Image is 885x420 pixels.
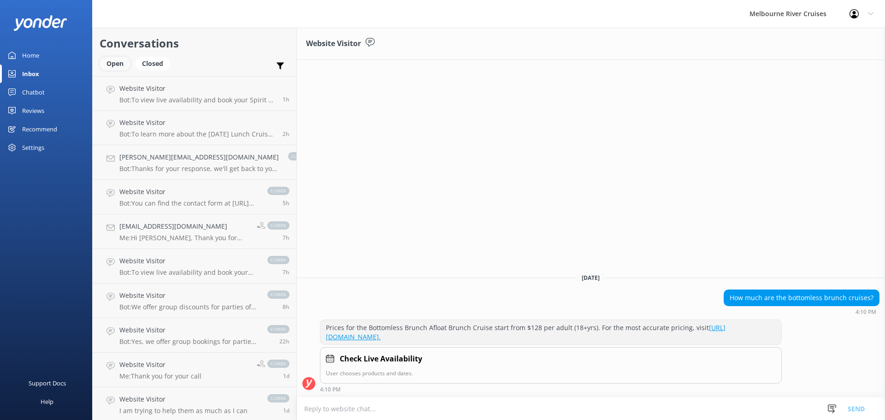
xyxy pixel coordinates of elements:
[267,394,289,402] span: closed
[326,323,726,341] a: [URL][DOMAIN_NAME].
[267,256,289,264] span: closed
[288,152,310,160] span: closed
[119,325,258,335] h4: Website Visitor
[41,392,53,411] div: Help
[22,83,45,101] div: Chatbot
[22,120,57,138] div: Recommend
[100,57,130,71] div: Open
[119,234,250,242] p: Me: Hi [PERSON_NAME], Thank you for reaching out. Unfortunately, we will not be offering dinner s...
[119,152,279,162] h4: [PERSON_NAME][EMAIL_ADDRESS][DOMAIN_NAME]
[93,111,296,145] a: Website VisitorBot:To learn more about the [DATE] Lunch Cruise and to make a booking, please visi...
[29,374,66,392] div: Support Docs
[267,325,289,333] span: closed
[119,118,276,128] h4: Website Visitor
[306,38,361,50] h3: Website Visitor
[283,95,289,103] span: 02:54pm 14-Aug-2025 (UTC +10:00) Australia/Sydney
[22,101,44,120] div: Reviews
[855,309,876,315] strong: 4:10 PM
[119,96,276,104] p: Bot: To view live availability and book your Spirit of Melbourne Dinner Cruise, please visit [URL...
[93,180,296,214] a: Website VisitorBot:You can find the contact form at [URL][DOMAIN_NAME].closed5h
[135,58,175,68] a: Closed
[93,284,296,318] a: Website VisitorBot:We offer group discounts for parties of 15 or more. To check current fares and...
[119,337,258,346] p: Bot: Yes, we offer group bookings for parties of 15 or more. For more information, please visit [...
[724,308,879,315] div: 04:10pm 14-Aug-2025 (UTC +10:00) Australia/Sydney
[119,268,258,277] p: Bot: To view live availability and book your Melbourne River Cruise experience, please visit: [UR...
[119,290,258,301] h4: Website Visitor
[283,303,289,311] span: 07:47am 14-Aug-2025 (UTC +10:00) Australia/Sydney
[119,165,279,173] p: Bot: Thanks for your response, we'll get back to you as soon as we can during opening hours.
[14,15,67,30] img: yonder-white-logo.png
[119,407,248,415] p: I am trying to help them as much as I can
[93,353,296,387] a: Website VisitorMe:Thank you for your callclosed1d
[119,360,201,370] h4: Website Visitor
[119,256,258,266] h4: Website Visitor
[93,249,296,284] a: Website VisitorBot:To view live availability and book your Melbourne River Cruise experience, ple...
[267,221,289,230] span: closed
[93,76,296,111] a: Website VisitorBot:To view live availability and book your Spirit of Melbourne Dinner Cruise, ple...
[119,187,258,197] h4: Website Visitor
[93,145,296,180] a: [PERSON_NAME][EMAIL_ADDRESS][DOMAIN_NAME]Bot:Thanks for your response, we'll get back to you as s...
[283,268,289,276] span: 08:26am 14-Aug-2025 (UTC +10:00) Australia/Sydney
[119,83,276,94] h4: Website Visitor
[279,337,289,345] span: 05:41pm 13-Aug-2025 (UTC +10:00) Australia/Sydney
[135,57,170,71] div: Closed
[119,303,258,311] p: Bot: We offer group discounts for parties of 15 or more. To check current fares and eligibility, ...
[22,65,39,83] div: Inbox
[283,234,289,242] span: 09:11am 14-Aug-2025 (UTC +10:00) Australia/Sydney
[576,274,605,282] span: [DATE]
[326,369,776,378] p: User chooses products and dates.
[100,35,289,52] h2: Conversations
[100,58,135,68] a: Open
[267,360,289,368] span: closed
[119,199,258,207] p: Bot: You can find the contact form at [URL][DOMAIN_NAME].
[119,130,276,138] p: Bot: To learn more about the [DATE] Lunch Cruise and to make a booking, please visit [URL][DOMAIN...
[340,353,422,365] h4: Check Live Availability
[119,394,248,404] h4: Website Visitor
[320,320,781,344] div: Prices for the Bottomless Brunch Afloat Brunch Cruise start from $128 per adult (18+yrs). For the...
[22,138,44,157] div: Settings
[119,372,201,380] p: Me: Thank you for your call
[93,214,296,249] a: [EMAIL_ADDRESS][DOMAIN_NAME]Me:Hi [PERSON_NAME], Thank you for reaching out. Unfortunately, we wi...
[320,386,782,392] div: 04:10pm 14-Aug-2025 (UTC +10:00) Australia/Sydney
[119,221,250,231] h4: [EMAIL_ADDRESS][DOMAIN_NAME]
[267,290,289,299] span: closed
[267,187,289,195] span: closed
[320,387,341,392] strong: 4:10 PM
[724,290,879,306] div: How much are the bottomless brunch cruises?
[283,407,289,414] span: 01:11pm 13-Aug-2025 (UTC +10:00) Australia/Sydney
[22,46,39,65] div: Home
[283,130,289,138] span: 01:57pm 14-Aug-2025 (UTC +10:00) Australia/Sydney
[93,318,296,353] a: Website VisitorBot:Yes, we offer group bookings for parties of 15 or more. For more information, ...
[283,372,289,380] span: 01:18pm 13-Aug-2025 (UTC +10:00) Australia/Sydney
[283,199,289,207] span: 11:06am 14-Aug-2025 (UTC +10:00) Australia/Sydney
